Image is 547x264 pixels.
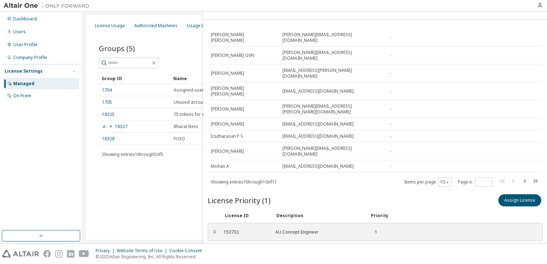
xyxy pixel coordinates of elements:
span: - [390,88,391,94]
span: [PERSON_NAME] [211,70,244,76]
div: Group ID [102,73,168,84]
div: Dashboard [13,16,37,22]
span: [PERSON_NAME][EMAIL_ADDRESS][DOMAIN_NAME] [282,32,383,43]
span: - [390,70,391,76]
span: Unused accounts [174,99,209,105]
p: © 2025 Altair Engineering, Inc. All Rights Reserved. [96,254,206,260]
div: Company Profile [13,55,47,60]
span: Showing entries 1 through 10 of 11 [211,179,277,185]
span: [EMAIL_ADDRESS][DOMAIN_NAME] [282,121,354,127]
span: License Priority (1) [208,195,271,205]
div: User Profile [13,42,38,48]
a: 18325 [102,112,115,117]
a: 1704 [102,87,112,93]
a: 18328 [102,136,115,142]
img: facebook.svg [43,250,51,258]
span: [PERSON_NAME][EMAIL_ADDRESS][DOMAIN_NAME] [282,50,383,61]
span: - [390,163,391,169]
span: [PERSON_NAME] [PERSON_NAME] [211,85,276,97]
span: [PERSON_NAME] [PERSON_NAME] [211,32,276,43]
div: License ID [225,213,268,219]
span: - [390,121,391,127]
span: Ezutharasan P S [211,133,243,139]
span: Mohan A [211,163,229,169]
div: 1 [370,229,377,235]
img: linkedin.svg [67,250,74,258]
div: Priority [371,213,388,219]
span: Page n. [458,177,492,187]
span: [EMAIL_ADDRESS][DOMAIN_NAME] [282,163,354,169]
img: altair_logo.svg [2,250,39,258]
span: FUSO [174,136,185,142]
span: [EMAIL_ADDRESS][PERSON_NAME][DOMAIN_NAME] [282,68,383,79]
button: 10 [440,179,450,185]
span: - [390,35,391,40]
img: Altair One [4,2,93,9]
img: instagram.svg [55,250,63,258]
span: [PERSON_NAME] [211,121,244,127]
div: Description [276,213,362,219]
img: youtube.svg [79,250,89,258]
div: AU Concept Engineer [275,229,361,235]
div: Usage Logs [187,23,212,29]
span: [PERSON_NAME] [211,106,244,112]
div: License Settings [5,68,43,74]
div: On Prem [13,93,31,99]
button: Assign License [498,194,541,206]
div: Managed [13,81,34,87]
span: - [390,53,391,58]
span: [PERSON_NAME][EMAIL_ADDRESS][DOMAIN_NAME] [282,146,383,157]
div: ⠿ [212,229,217,235]
div: License Usage [95,23,125,29]
span: Showing entries 1 through 5 of 5 [102,151,163,157]
div: Website Terms of Use [117,248,169,254]
a: 18327 [102,124,127,129]
span: Items per page [404,177,451,187]
a: 1705 [102,99,112,105]
div: Users [13,29,26,35]
div: Privacy [96,248,117,254]
span: Groups (5) [99,43,135,53]
span: - [390,133,391,139]
span: - [390,106,391,112]
div: 153732 [224,229,267,235]
div: Authorized Machines [134,23,178,29]
span: [PERSON_NAME] GVN [211,53,254,58]
div: Cookie Consent [169,248,206,254]
span: 75 tokens for simsolid [174,112,220,117]
span: [PERSON_NAME][EMAIL_ADDRESS][PERSON_NAME][DOMAIN_NAME] [282,103,383,115]
span: [EMAIL_ADDRESS][DOMAIN_NAME] [282,133,354,139]
span: Assigned users [174,87,206,93]
span: [PERSON_NAME] [211,148,244,154]
span: [EMAIL_ADDRESS][DOMAIN_NAME] [282,88,354,94]
div: Name [173,73,257,84]
span: - [390,148,391,154]
span: Bharat Benz [174,124,198,129]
